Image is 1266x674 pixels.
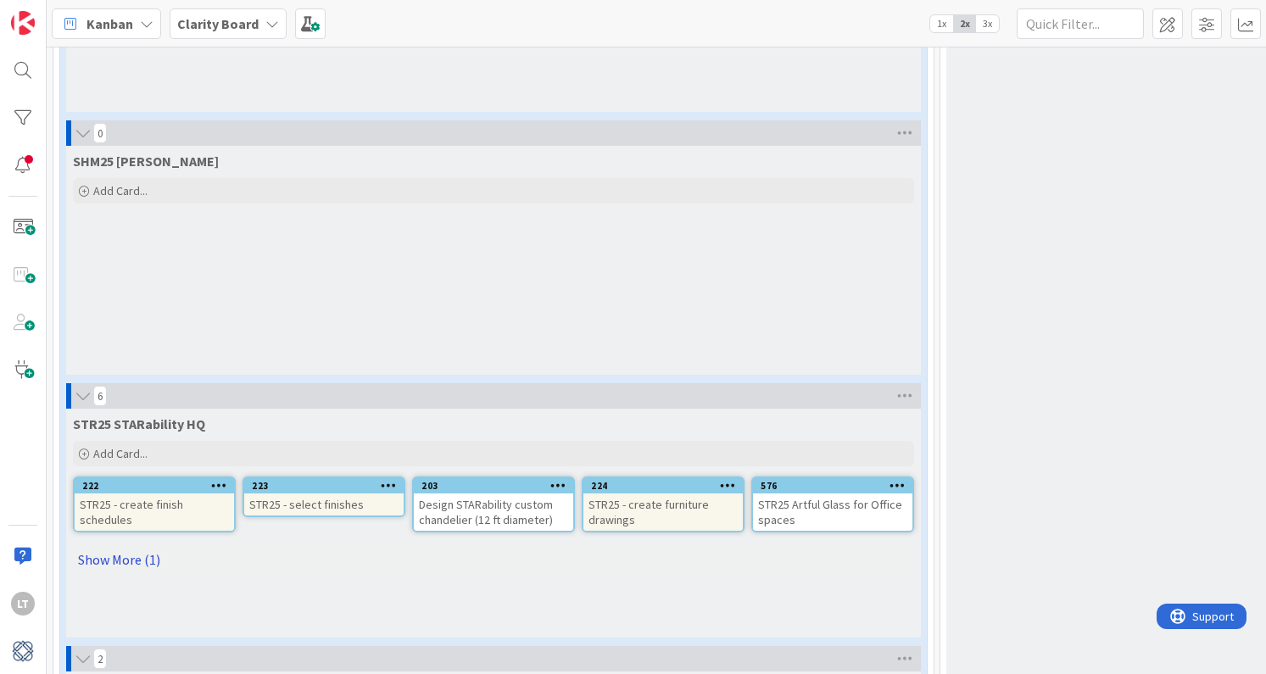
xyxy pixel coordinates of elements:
a: Show More (1) [73,546,914,573]
span: SHM25 Schmelzle [73,153,219,170]
div: 224 [583,478,743,493]
div: 576 [761,480,912,492]
div: STR25 - create furniture drawings [583,493,743,531]
div: Design STARability custom chandelier (12 ft diameter) [414,493,573,531]
input: Quick Filter... [1017,8,1144,39]
div: 576STR25 Artful Glass for Office spaces [753,478,912,531]
div: 203 [414,478,573,493]
div: 222STR25 - create finish schedules [75,478,234,531]
span: Kanban [86,14,133,34]
div: STR25 Artful Glass for Office spaces [753,493,912,531]
span: Support [36,3,77,23]
b: Clarity Board [177,15,259,32]
span: 6 [93,386,107,406]
img: avatar [11,639,35,663]
div: 224STR25 - create furniture drawings [583,478,743,531]
img: Visit kanbanzone.com [11,11,35,35]
div: 222 [75,478,234,493]
span: Add Card... [93,446,148,461]
div: 222 [82,480,234,492]
span: 0 [93,123,107,143]
div: 576 [753,478,912,493]
span: STR25 STARability HQ [73,415,205,432]
div: 203Design STARability custom chandelier (12 ft diameter) [414,478,573,531]
span: 3x [976,15,999,32]
div: STR25 - create finish schedules [75,493,234,531]
span: 1x [930,15,953,32]
span: 2 [93,649,107,669]
div: 224 [591,480,743,492]
span: Add Card... [93,183,148,198]
div: 203 [421,480,573,492]
div: LT [11,592,35,616]
span: 2x [953,15,976,32]
div: STR25 - select finishes [244,493,404,515]
div: 223STR25 - select finishes [244,478,404,515]
div: 223 [252,480,404,492]
div: 223 [244,478,404,493]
